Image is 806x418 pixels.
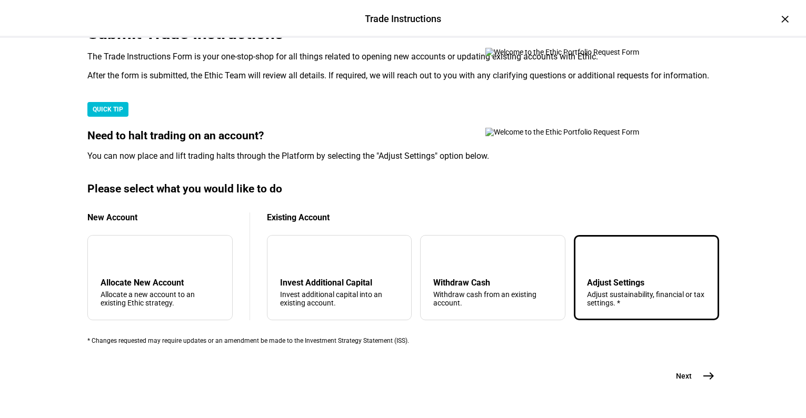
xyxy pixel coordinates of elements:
[87,212,233,222] div: New Account
[87,102,128,117] div: QUICK TIP
[280,278,399,288] div: Invest Additional Capital
[433,290,552,307] div: Withdraw cash from an existing account.
[101,290,220,307] div: Allocate a new account to an existing Ethic strategy.
[101,278,220,288] div: Allocate New Account
[702,370,715,382] mat-icon: east
[87,70,719,81] div: After the form is submitted, the Ethic Team will review all details. If required, we will reach o...
[267,212,719,222] div: Existing Account
[87,52,719,62] div: The Trade Instructions Form is your one-stop-shop for all things related to opening new accounts ...
[587,278,706,288] div: Adjust Settings
[87,337,719,344] div: * Changes requested may require updates or an amendment be made to the Investment Strategy Statem...
[676,371,692,381] span: Next
[587,290,706,307] div: Adjust sustainability, financial or tax settings. *
[777,11,793,27] div: ×
[365,12,441,26] div: Trade Instructions
[587,248,604,265] mat-icon: tune
[87,151,719,161] div: You can now place and lift trading halts through the Platform by selecting the "Adjust Settings" ...
[485,128,675,136] img: Welcome to the Ethic Portfolio Request Form
[87,182,719,196] div: Please select what you would like to do
[435,250,448,263] mat-icon: arrow_upward
[280,290,399,307] div: Invest additional capital into an existing account.
[282,250,295,263] mat-icon: arrow_downward
[103,250,115,263] mat-icon: add
[663,365,719,386] button: Next
[433,278,552,288] div: Withdraw Cash
[87,129,719,142] div: Need to halt trading on an account?
[485,48,675,56] img: Welcome to the Ethic Portfolio Request Form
